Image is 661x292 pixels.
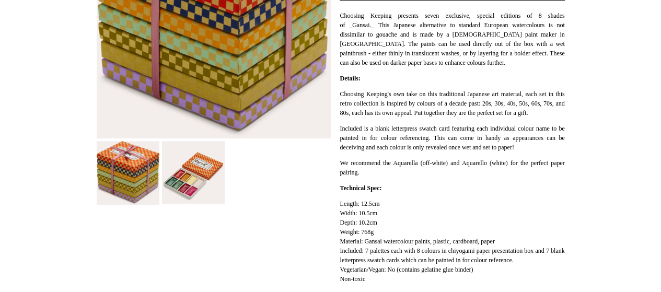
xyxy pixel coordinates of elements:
[340,124,564,152] p: Included is a blank letterpress swatch card featuring each individual colour name to be painted i...
[340,158,564,177] p: We recommend the Aquarella (off-white) and Aquarello (white) for the perfect paper pairing.
[97,141,159,205] img: Choosing Keeping Retro Watercolour Set, Decades Collection
[162,141,225,204] img: Choosing Keeping Retro Watercolour Set, Decades Collection
[340,89,564,118] p: Choosing Keeping's own take on this traditional Japanese art material, each set in this retro col...
[340,75,360,82] strong: Details:
[340,11,564,67] p: Choosing Keeping presents seven exclusive, special editions of 8 shades of _Gansai._ This Japanes...
[340,199,564,284] p: Length: 12.5cm Width: 10.5cm Depth: 10.2cm Weight: 768g Material: Gansai watercolour paints, plas...
[340,184,381,192] strong: Technical Spec:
